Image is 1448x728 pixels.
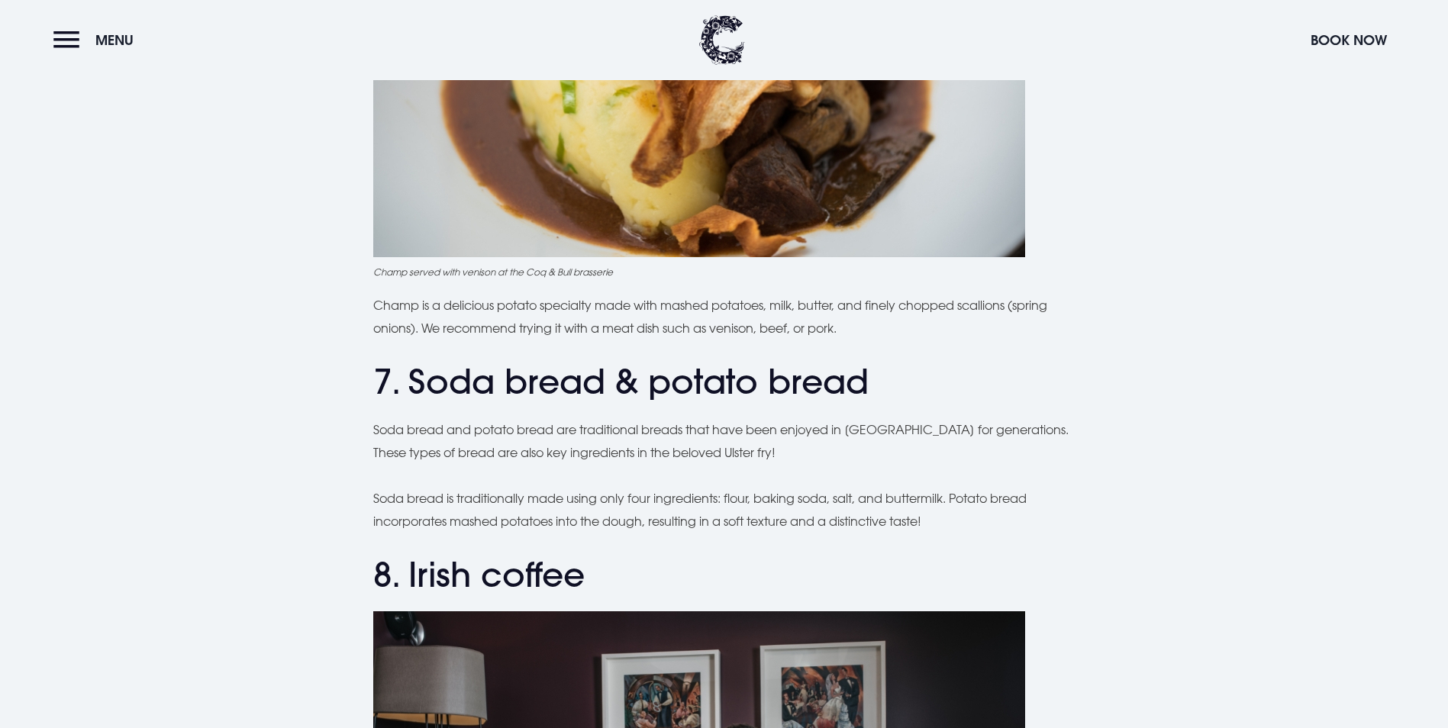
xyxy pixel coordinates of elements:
figcaption: Champ served with venison at the Coq & Bull brasserie [373,265,1076,279]
p: Champ is a delicious potato specialty made with mashed potatoes, milk, butter, and finely chopped... [373,294,1076,340]
p: Soda bread is traditionally made using only four ingredients: flour, baking soda, salt, and butte... [373,487,1076,533]
p: Soda bread and potato bread are traditional breads that have been enjoyed in [GEOGRAPHIC_DATA] fo... [373,418,1076,465]
span: Menu [95,31,134,49]
img: Clandeboye Lodge [699,15,745,65]
h2: 8. Irish coffee [373,555,1076,595]
button: Menu [53,24,141,56]
h2: 7. Soda bread & potato bread [373,362,1076,402]
button: Book Now [1303,24,1395,56]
